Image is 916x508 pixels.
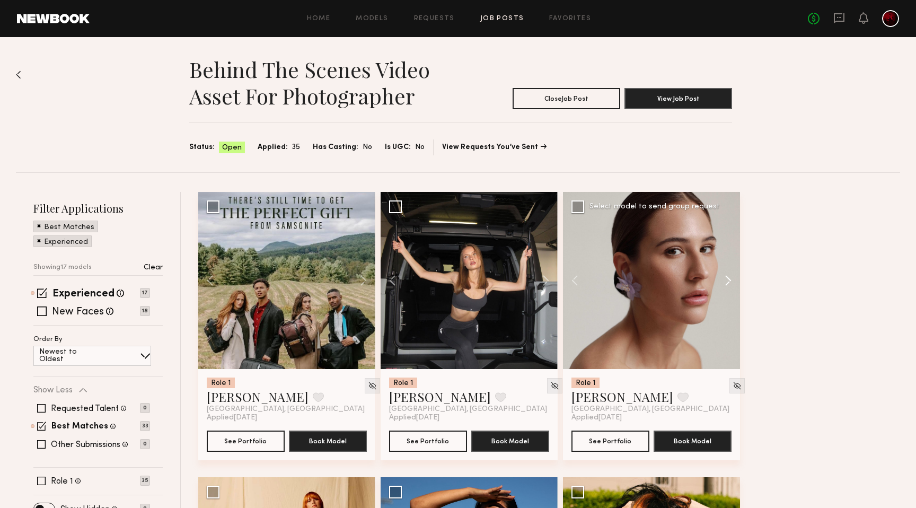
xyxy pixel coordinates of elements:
label: New Faces [52,307,104,318]
span: Applied: [258,142,288,153]
p: Show Less [33,386,73,395]
label: Other Submissions [51,441,120,449]
p: Best Matches [44,224,94,231]
p: 18 [140,306,150,316]
img: Unhide Model [368,381,377,390]
h1: Behind the Scenes video asset for Photographer [189,56,461,109]
label: Experienced [52,289,114,300]
h2: Filter Applications [33,201,163,215]
img: Unhide Model [550,381,559,390]
p: Showing 17 models [33,264,92,271]
a: Requests [414,15,455,22]
div: Applied [DATE] [389,414,549,422]
span: [GEOGRAPHIC_DATA], [GEOGRAPHIC_DATA] [389,405,547,414]
a: View Requests You’ve Sent [442,144,547,151]
p: Clear [144,264,163,271]
a: Job Posts [480,15,524,22]
p: 33 [140,421,150,431]
label: Best Matches [51,423,108,431]
a: [PERSON_NAME] [571,388,673,405]
p: Newest to Oldest [39,348,102,363]
span: Has Casting: [313,142,358,153]
label: Requested Talent [51,405,119,413]
span: [GEOGRAPHIC_DATA], [GEOGRAPHIC_DATA] [571,405,729,414]
a: Favorites [549,15,591,22]
span: [GEOGRAPHIC_DATA], [GEOGRAPHIC_DATA] [207,405,365,414]
button: See Portfolio [207,431,285,452]
button: See Portfolio [571,431,649,452]
span: 35 [292,142,300,153]
span: Open [222,143,242,153]
a: Book Model [654,436,732,445]
span: No [415,142,425,153]
p: 35 [140,476,150,486]
label: Role 1 [51,477,73,486]
button: Book Model [289,431,367,452]
span: Status: [189,142,215,153]
a: Book Model [289,436,367,445]
button: See Portfolio [389,431,467,452]
p: 0 [140,403,150,413]
span: Is UGC: [385,142,411,153]
a: [PERSON_NAME] [389,388,491,405]
span: No [363,142,372,153]
p: Experienced [44,239,88,246]
p: 17 [140,288,150,298]
div: Select model to send group request [589,203,720,211]
div: Role 1 [571,378,600,388]
p: 0 [140,439,150,449]
button: View Job Post [624,88,732,109]
div: Role 1 [389,378,417,388]
button: Book Model [471,431,549,452]
button: CloseJob Post [513,88,620,109]
div: Applied [DATE] [571,414,732,422]
a: Models [356,15,388,22]
img: Unhide Model [733,381,742,390]
button: Book Model [654,431,732,452]
a: Book Model [471,436,549,445]
a: [PERSON_NAME] [207,388,309,405]
div: Applied [DATE] [207,414,367,422]
a: Home [307,15,331,22]
p: Order By [33,336,63,343]
div: Role 1 [207,378,235,388]
img: Back to previous page [16,71,21,79]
